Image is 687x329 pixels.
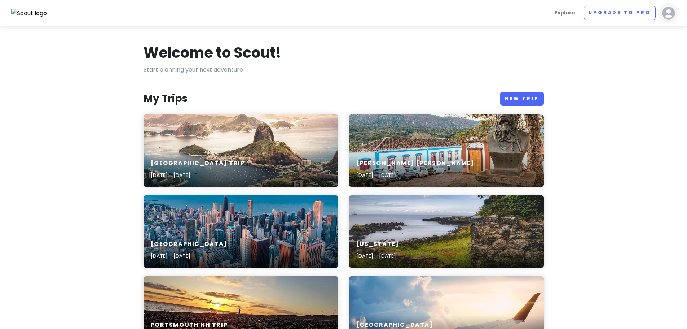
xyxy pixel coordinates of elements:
[349,114,544,187] a: a statue of a bearded man in front of a building[PERSON_NAME] [PERSON_NAME][DATE] - [DATE]
[661,6,676,20] img: User profile
[151,171,245,179] p: [DATE] - [DATE]
[151,160,245,167] h6: [GEOGRAPHIC_DATA] Trip
[500,92,544,106] a: New Trip
[11,9,47,18] img: Scout logo
[144,92,188,105] h3: My Trips
[356,252,399,260] p: [DATE] - [DATE]
[144,65,544,74] p: Start planning your next adventure
[151,321,228,329] h6: Portsmouth NH Trip
[356,241,399,248] h6: [US_STATE]
[552,6,578,20] a: Explore
[356,160,475,167] h6: [PERSON_NAME] [PERSON_NAME]
[144,195,338,268] a: white and brown city buildings during daytime[GEOGRAPHIC_DATA][DATE] - [DATE]
[584,6,656,20] a: Upgrade to Pro
[356,321,433,329] h6: [GEOGRAPHIC_DATA]
[144,43,281,62] h1: Welcome to Scout!
[151,252,228,260] p: [DATE] - [DATE]
[349,195,544,268] a: green grass field near body of water during daytime[US_STATE][DATE] - [DATE]
[356,171,475,179] p: [DATE] - [DATE]
[151,241,228,248] h6: [GEOGRAPHIC_DATA]
[144,114,338,187] a: aerial photography of cityscape near sea[GEOGRAPHIC_DATA] Trip[DATE] - [DATE]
